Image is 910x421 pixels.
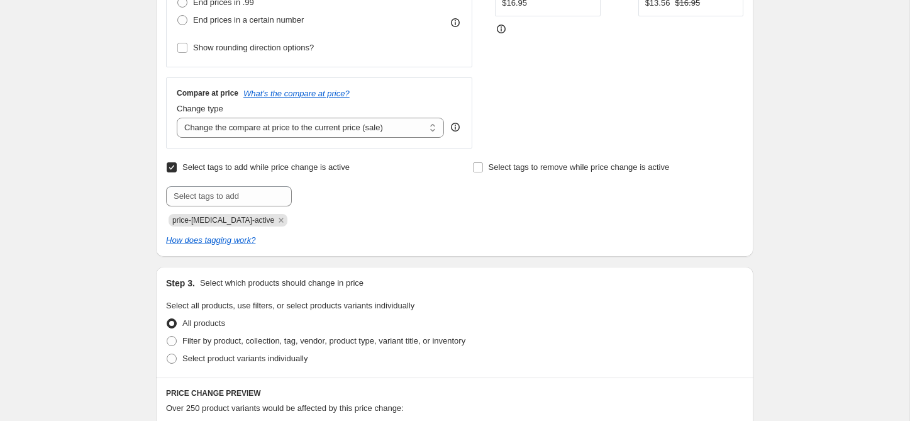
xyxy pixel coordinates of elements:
span: Filter by product, collection, tag, vendor, product type, variant title, or inventory [182,336,465,345]
h6: PRICE CHANGE PREVIEW [166,388,743,398]
span: price-change-job-active [172,216,274,225]
div: help [449,121,462,133]
span: All products [182,318,225,328]
span: Over 250 product variants would be affected by this price change: [166,403,404,413]
button: What's the compare at price? [243,89,350,98]
span: Select all products, use filters, or select products variants individually [166,301,414,310]
span: Select tags to add while price change is active [182,162,350,172]
span: Select tags to remove while price change is active [489,162,670,172]
h3: Compare at price [177,88,238,98]
span: End prices in a certain number [193,15,304,25]
span: Select product variants individually [182,354,308,363]
h2: Step 3. [166,277,195,289]
a: How does tagging work? [166,235,255,245]
p: Select which products should change in price [200,277,363,289]
span: Show rounding direction options? [193,43,314,52]
button: Remove price-change-job-active [275,215,287,226]
input: Select tags to add [166,186,292,206]
span: Change type [177,104,223,113]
